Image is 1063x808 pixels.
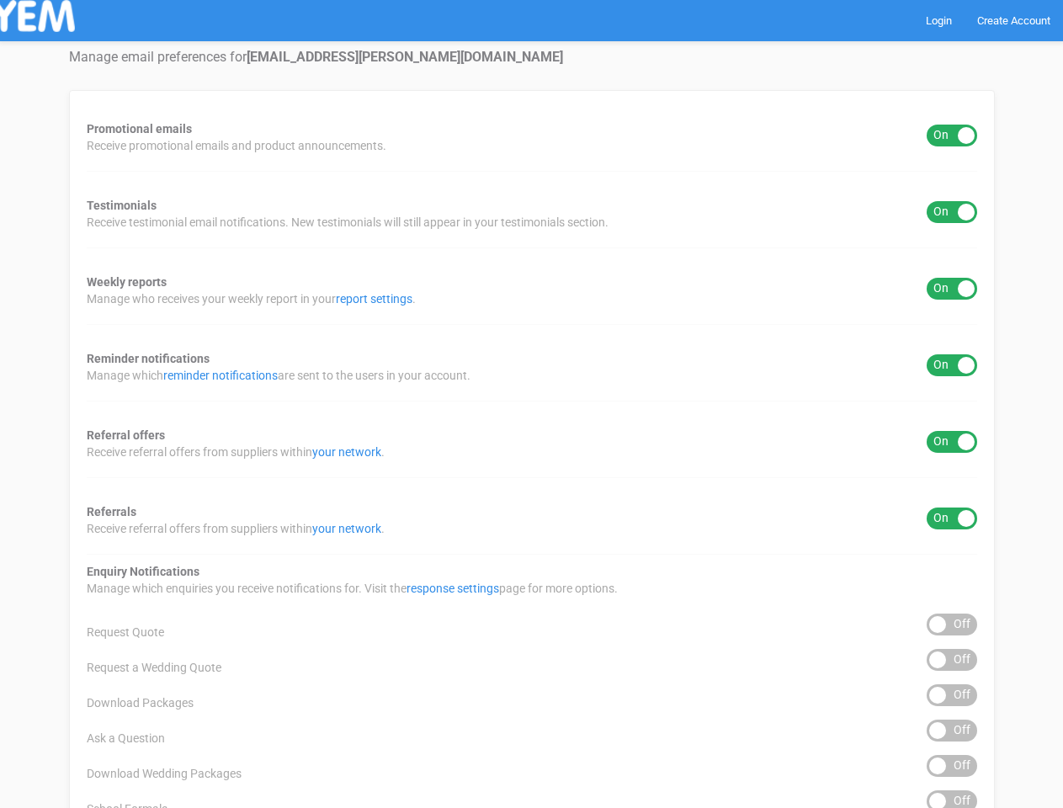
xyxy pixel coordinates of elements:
[87,352,210,365] strong: Reminder notifications
[87,565,199,578] strong: Enquiry Notifications
[312,522,381,535] a: your network
[87,428,165,442] strong: Referral offers
[87,624,164,641] span: Request Quote
[87,199,157,212] strong: Testimonials
[69,50,995,65] h4: Manage email preferences for
[87,122,192,136] strong: Promotional emails
[87,765,242,782] span: Download Wedding Packages
[336,292,412,306] a: report settings
[87,367,470,384] span: Manage which are sent to the users in your account.
[87,275,167,289] strong: Weekly reports
[87,137,386,154] span: Receive promotional emails and product announcements.
[247,49,563,65] strong: [EMAIL_ADDRESS][PERSON_NAME][DOMAIN_NAME]
[87,444,385,460] span: Receive referral offers from suppliers within .
[87,520,385,537] span: Receive referral offers from suppliers within .
[87,214,609,231] span: Receive testimonial email notifications. New testimonials will still appear in your testimonials ...
[163,369,278,382] a: reminder notifications
[87,290,416,307] span: Manage who receives your weekly report in your .
[312,445,381,459] a: your network
[87,730,165,747] span: Ask a Question
[407,582,499,595] a: response settings
[87,505,136,518] strong: Referrals
[87,659,221,676] span: Request a Wedding Quote
[87,694,194,711] span: Download Packages
[87,580,618,597] span: Manage which enquiries you receive notifications for. Visit the page for more options.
